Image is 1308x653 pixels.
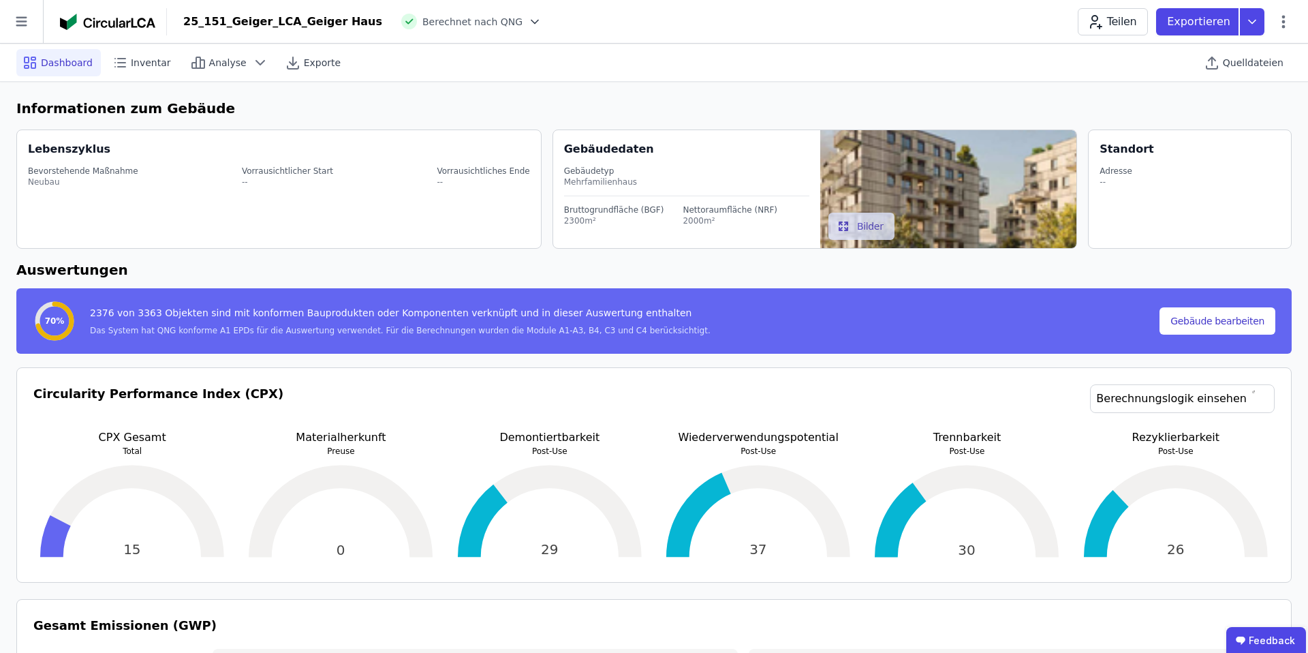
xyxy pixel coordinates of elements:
span: Inventar [131,56,171,70]
div: -- [242,177,333,187]
div: Nettoraumfläche (NRF) [683,204,777,215]
div: Vorrausichtlicher Start [242,166,333,177]
div: Bevorstehende Maßnahme [28,166,138,177]
div: -- [1100,177,1132,187]
p: Post-Use [868,446,1065,457]
div: 2376 von 3363 Objekten sind mit konformen Bauprodukten oder Komponenten verknüpft und in dieser A... [90,306,711,325]
span: Quelldateien [1223,56,1283,70]
div: Gebäudedaten [564,141,820,157]
h3: Gesamt Emissionen (GWP) [33,616,1275,635]
h3: Circularity Performance Index (CPX) [33,384,283,429]
p: Wiederverwendungspotential [659,429,857,446]
button: Bilder [828,213,894,240]
div: 25_151_Geiger_LCA_Geiger Haus [183,14,382,30]
p: Rezyklierbarkeit [1077,429,1275,446]
p: Materialherkunft [242,429,439,446]
span: Analyse [209,56,247,70]
p: Exportieren [1167,14,1233,30]
div: Standort [1100,141,1153,157]
p: Demontiertbarkeit [451,429,649,446]
p: CPX Gesamt [33,429,231,446]
div: -- [437,177,529,187]
div: Adresse [1100,166,1132,177]
p: Post-Use [451,446,649,457]
span: Berechnet nach QNG [422,15,523,29]
div: Gebäudetyp [564,166,809,177]
h6: Auswertungen [16,260,1292,280]
span: Exporte [304,56,341,70]
div: 2300m² [564,215,664,226]
p: Preuse [242,446,439,457]
span: 70% [45,316,65,326]
div: Lebenszyklus [28,141,110,157]
button: Gebäude bearbeiten [1159,307,1275,335]
button: Teilen [1078,8,1148,35]
div: Bruttogrundfläche (BGF) [564,204,664,215]
div: Mehrfamilienhaus [564,177,809,187]
p: Total [33,446,231,457]
span: Dashboard [41,56,93,70]
a: Berechnungslogik einsehen [1090,384,1275,413]
p: Post-Use [659,446,857,457]
img: Concular [60,14,155,30]
p: Post-Use [1077,446,1275,457]
div: Vorrausichtliches Ende [437,166,529,177]
div: 2000m² [683,215,777,226]
h6: Informationen zum Gebäude [16,98,1292,119]
div: Das System hat QNG konforme A1 EPDs für die Auswertung verwendet. Für die Berechnungen wurden die... [90,325,711,336]
div: Neubau [28,177,138,187]
p: Trennbarkeit [868,429,1065,446]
